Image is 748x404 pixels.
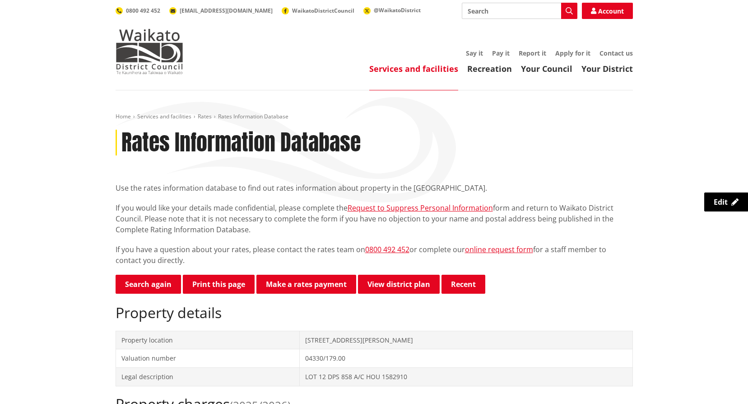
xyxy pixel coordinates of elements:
[121,130,361,156] h1: Rates Information Database
[116,331,300,349] td: Property location
[256,275,356,294] a: Make a rates payment
[282,7,354,14] a: WaikatoDistrictCouncil
[116,304,633,321] h2: Property details
[704,193,748,211] a: Edit
[365,244,409,254] a: 0800 492 452
[555,49,590,57] a: Apply for it
[116,275,181,294] a: Search again
[492,49,510,57] a: Pay it
[198,113,212,120] a: Rates
[300,367,632,386] td: LOT 12 DPS 858 A/C HOU 1582910
[116,7,160,14] a: 0800 492 452
[467,63,512,74] a: Recreation
[714,197,728,207] span: Edit
[180,7,273,14] span: [EMAIL_ADDRESS][DOMAIN_NAME]
[116,183,633,193] p: Use the rates information database to find out rates information about property in the [GEOGRAPHI...
[137,113,191,120] a: Services and facilities
[116,113,633,121] nav: breadcrumb
[582,3,633,19] a: Account
[599,49,633,57] a: Contact us
[462,3,577,19] input: Search input
[116,113,131,120] a: Home
[218,113,288,120] span: Rates Information Database
[300,349,632,368] td: 04330/179.00
[466,49,483,57] a: Say it
[292,7,354,14] span: WaikatoDistrictCouncil
[300,331,632,349] td: [STREET_ADDRESS][PERSON_NAME]
[116,367,300,386] td: Legal description
[116,29,183,74] img: Waikato District Council - Te Kaunihera aa Takiwaa o Waikato
[581,63,633,74] a: Your District
[519,49,546,57] a: Report it
[116,202,633,235] p: If you would like your details made confidential, please complete the form and return to Waikato ...
[369,63,458,74] a: Services and facilities
[116,244,633,266] p: If you have a question about your rates, please contact the rates team on or complete our for a s...
[374,6,421,14] span: @WaikatoDistrict
[348,203,493,213] a: Request to Suppress Personal Information
[441,275,485,294] button: Recent
[521,63,572,74] a: Your Council
[465,244,533,254] a: online request form
[126,7,160,14] span: 0800 492 452
[183,275,255,294] button: Print this page
[363,6,421,14] a: @WaikatoDistrict
[116,349,300,368] td: Valuation number
[169,7,273,14] a: [EMAIL_ADDRESS][DOMAIN_NAME]
[706,366,739,399] iframe: Messenger Launcher
[358,275,440,294] a: View district plan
